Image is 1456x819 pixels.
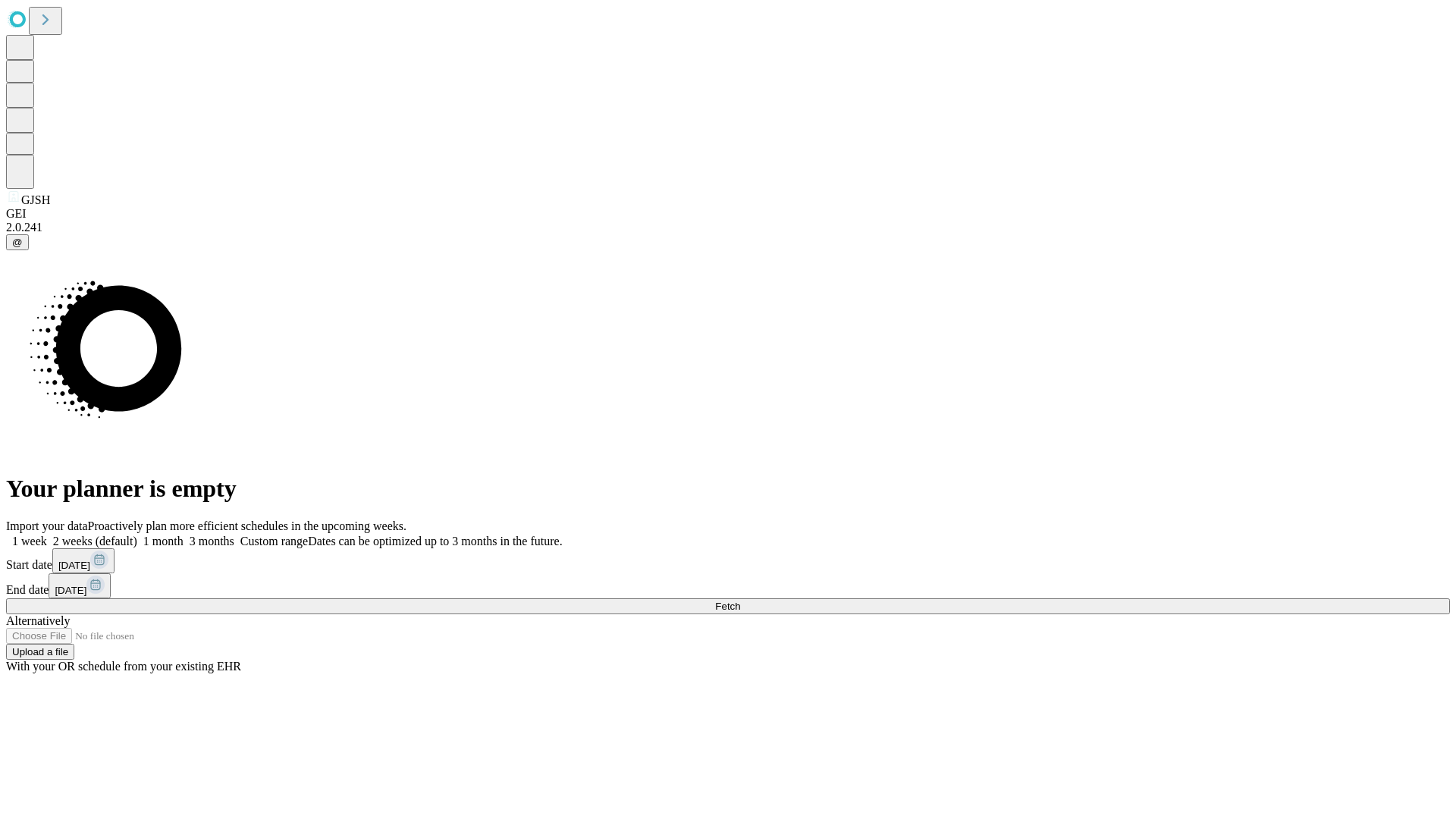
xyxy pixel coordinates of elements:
div: Start date [6,548,1450,573]
span: Alternatively [6,614,70,627]
span: Fetch [715,601,740,612]
span: With your OR schedule from your existing EHR [6,660,241,673]
h1: Your planner is empty [6,475,1450,503]
span: [DATE] [55,585,86,596]
span: GJSH [21,193,50,206]
span: Import your data [6,519,88,532]
button: [DATE] [52,548,115,573]
span: [DATE] [58,560,90,571]
span: Proactively plan more efficient schedules in the upcoming weeks. [88,519,406,532]
button: Fetch [6,598,1450,614]
div: End date [6,573,1450,598]
button: @ [6,234,29,250]
span: Dates can be optimized up to 3 months in the future. [308,535,562,548]
span: 1 month [143,535,184,548]
span: 3 months [190,535,234,548]
div: GEI [6,207,1450,221]
span: Custom range [240,535,308,548]
span: 2 weeks (default) [53,535,137,548]
span: @ [12,237,23,248]
button: [DATE] [49,573,111,598]
button: Upload a file [6,644,74,660]
span: 1 week [12,535,47,548]
div: 2.0.241 [6,221,1450,234]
